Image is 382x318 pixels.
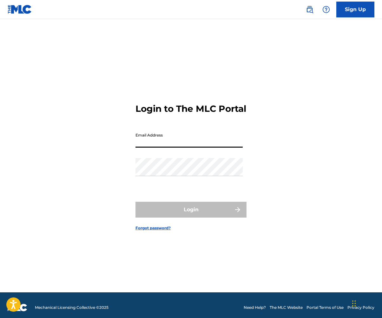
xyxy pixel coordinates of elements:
a: Forgot password? [135,225,171,231]
span: Mechanical Licensing Collective © 2025 [35,305,109,310]
div: Help [320,3,333,16]
a: Need Help? [244,305,266,310]
a: Portal Terms of Use [306,305,344,310]
img: help [322,6,330,13]
img: search [306,6,313,13]
a: Privacy Policy [347,305,374,310]
a: Public Search [303,3,316,16]
a: Sign Up [336,2,374,17]
h3: Login to The MLC Portal [135,103,246,114]
img: MLC Logo [8,5,32,14]
div: Drag [352,294,356,313]
iframe: Chat Widget [350,288,382,318]
a: The MLC Website [270,305,303,310]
